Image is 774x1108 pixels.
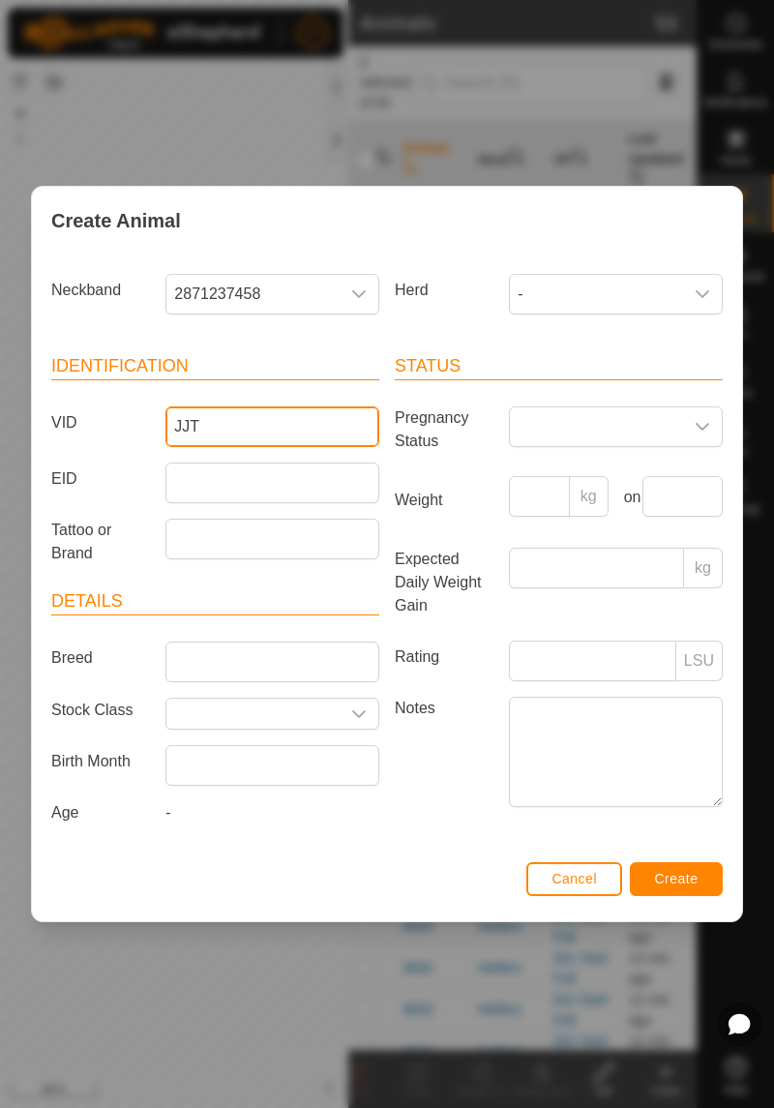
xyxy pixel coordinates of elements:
label: Neckband [44,274,158,307]
header: Details [51,588,379,615]
label: Pregnancy Status [387,406,501,453]
label: Notes [387,697,501,806]
div: dropdown trigger [683,275,722,314]
label: Breed [44,642,158,674]
span: - [165,804,170,821]
label: Expected Daily Weight Gain [387,548,501,617]
header: Status [395,353,723,380]
label: VID [44,406,158,439]
p-inputgroup-addon: LSU [676,641,723,681]
label: Stock Class [44,698,158,722]
label: Rating [387,641,501,674]
div: dropdown trigger [683,407,722,446]
label: on [616,486,636,509]
span: 2871237458 [166,275,340,314]
span: Create Animal [51,206,181,235]
p-inputgroup-addon: kg [684,548,723,588]
label: Herd [387,274,501,307]
span: Cancel [551,871,597,886]
div: dropdown trigger [340,275,378,314]
label: Age [44,801,158,824]
span: Create [655,871,699,886]
button: Create [630,862,723,896]
label: EID [44,463,158,495]
label: Tattoo or Brand [44,519,158,565]
label: Weight [387,476,501,524]
button: Cancel [526,862,622,896]
div: dropdown trigger [340,699,378,729]
span: - [510,275,683,314]
label: Birth Month [44,745,158,778]
header: Identification [51,353,379,380]
p-inputgroup-addon: kg [570,476,609,517]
